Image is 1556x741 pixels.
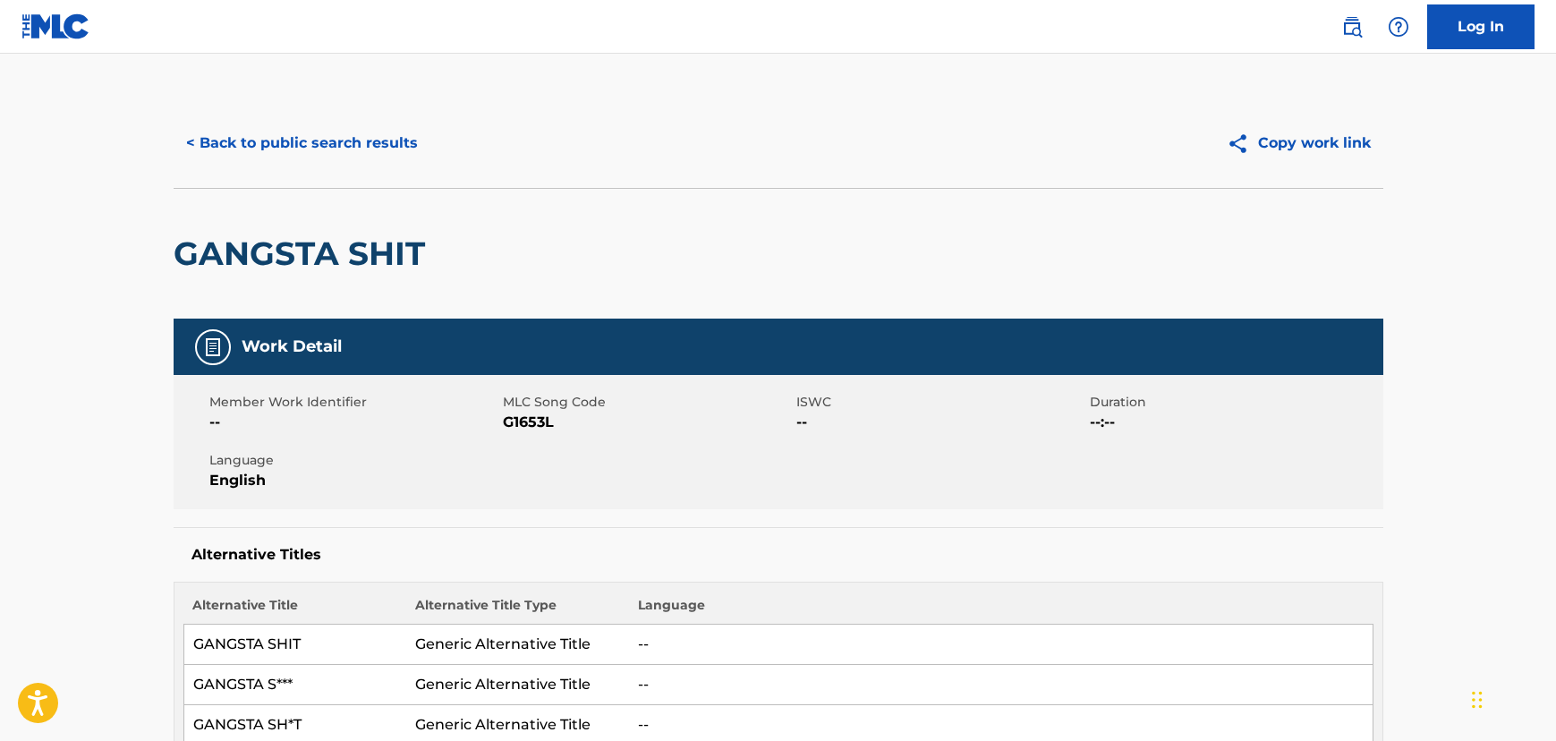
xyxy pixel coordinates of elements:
td: Generic Alternative Title [406,625,629,665]
td: Generic Alternative Title [406,665,629,705]
span: Duration [1090,393,1379,412]
span: ISWC [796,393,1085,412]
th: Alternative Title Type [406,596,629,625]
iframe: Chat Widget [1467,655,1556,741]
img: Work Detail [202,336,224,358]
span: -- [209,412,498,433]
button: < Back to public search results [174,121,430,166]
a: Public Search [1334,9,1370,45]
a: Log In [1427,4,1535,49]
div: Help [1381,9,1416,45]
div: Drag [1472,673,1483,727]
img: MLC Logo [21,13,90,39]
td: -- [629,665,1373,705]
h5: Work Detail [242,336,342,357]
img: search [1341,16,1363,38]
h5: Alternative Titles [191,546,1365,564]
img: help [1388,16,1409,38]
th: Alternative Title [183,596,406,625]
span: English [209,470,498,491]
td: -- [629,625,1373,665]
h2: GANGSTA SHIT [174,234,434,274]
button: Copy work link [1214,121,1383,166]
th: Language [629,596,1373,625]
span: Language [209,451,498,470]
span: -- [796,412,1085,433]
span: G1653L [503,412,792,433]
img: Copy work link [1227,132,1258,155]
span: MLC Song Code [503,393,792,412]
span: Member Work Identifier [209,393,498,412]
span: --:-- [1090,412,1379,433]
td: GANGSTA SHIT [183,625,406,665]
